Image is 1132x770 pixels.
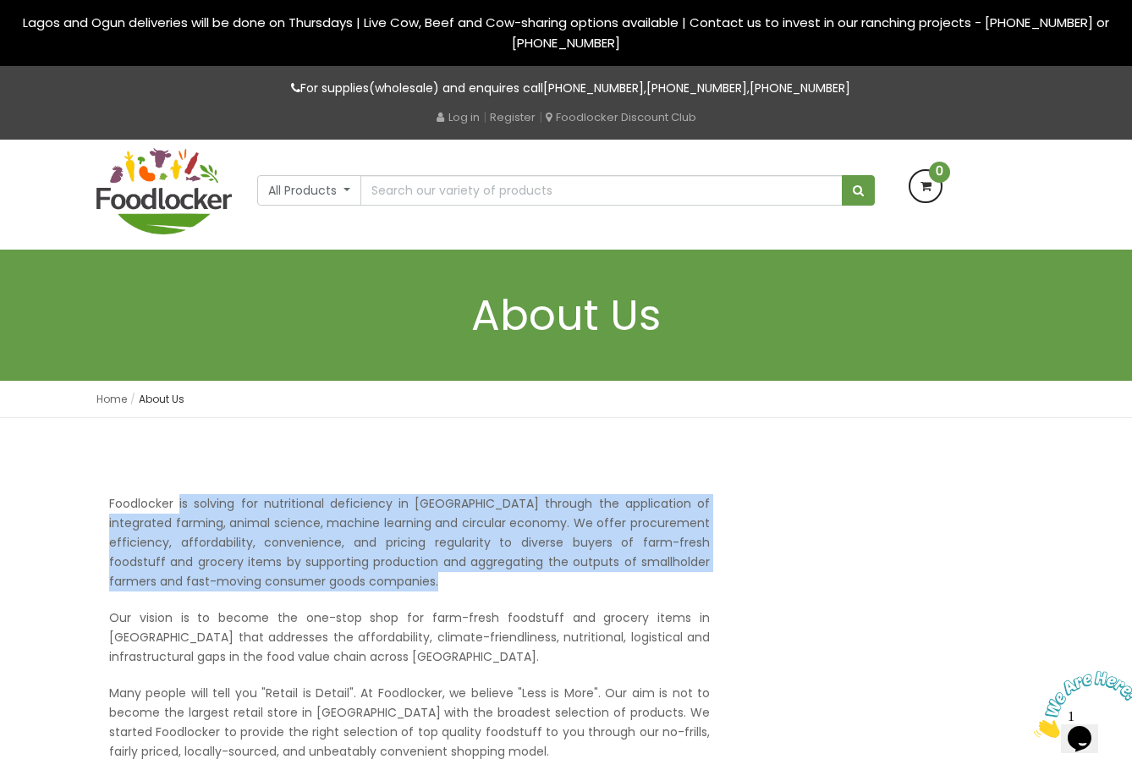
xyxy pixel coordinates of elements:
[750,80,850,96] a: [PHONE_NUMBER]
[646,80,747,96] a: [PHONE_NUMBER]
[543,80,644,96] a: [PHONE_NUMBER]
[437,109,480,125] a: Log in
[96,392,127,406] a: Home
[7,7,112,74] img: Chat attention grabber
[257,175,361,206] button: All Products
[929,162,950,183] span: 0
[490,109,536,125] a: Register
[546,109,696,125] a: Foodlocker Discount Club
[109,608,710,667] p: Our vision is to become the one-stop shop for farm-fresh foodstuff and grocery items in [GEOGRAPH...
[7,7,14,21] span: 1
[109,684,710,762] p: Many people will tell you "Retail is Detail". At Foodlocker, we believe "Less is More". Our aim i...
[96,148,232,234] img: FoodLocker
[23,14,1109,52] span: Lagos and Ogun deliveries will be done on Thursdays | Live Cow, Beef and Cow-sharing options avai...
[1027,664,1132,745] iframe: chat widget
[109,494,710,591] p: Foodlocker is solving for nutritional deficiency in [GEOGRAPHIC_DATA] through the application of ...
[96,292,1036,338] h1: About Us
[539,108,542,125] span: |
[483,108,486,125] span: |
[360,175,843,206] input: Search our variety of products
[96,79,1036,98] p: For supplies(wholesale) and enquires call , ,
